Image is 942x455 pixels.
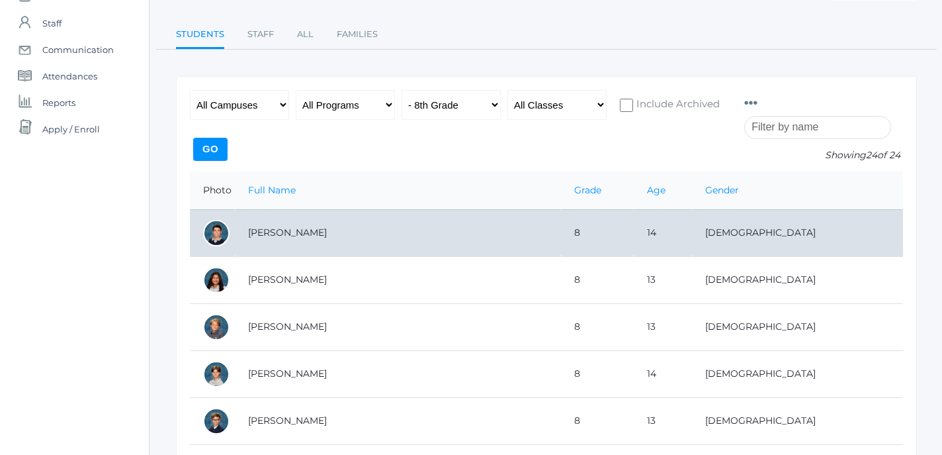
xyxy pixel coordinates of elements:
[247,21,274,48] a: Staff
[203,408,230,434] div: Jack Bradley
[235,303,561,350] td: [PERSON_NAME]
[337,21,378,48] a: Families
[42,10,62,36] span: Staff
[744,116,891,139] input: Filter by name
[561,209,634,256] td: 8
[692,303,903,350] td: [DEMOGRAPHIC_DATA]
[744,148,903,162] p: Showing of 24
[235,256,561,303] td: [PERSON_NAME]
[42,63,97,89] span: Attendances
[42,36,114,63] span: Communication
[561,256,634,303] td: 8
[203,220,230,246] div: Jake Arnold
[692,397,903,444] td: [DEMOGRAPHIC_DATA]
[705,184,739,196] a: Gender
[866,149,877,161] span: 24
[634,256,692,303] td: 13
[647,184,665,196] a: Age
[203,361,230,387] div: Caiden Boyer
[620,99,633,112] input: Include Archived
[561,303,634,350] td: 8
[297,21,314,48] a: All
[42,116,100,142] span: Apply / Enroll
[176,21,224,50] a: Students
[248,184,296,196] a: Full Name
[235,350,561,397] td: [PERSON_NAME]
[634,209,692,256] td: 14
[561,397,634,444] td: 8
[235,209,561,256] td: [PERSON_NAME]
[692,256,903,303] td: [DEMOGRAPHIC_DATA]
[634,397,692,444] td: 13
[692,350,903,397] td: [DEMOGRAPHIC_DATA]
[193,138,228,161] input: Go
[634,303,692,350] td: 13
[692,209,903,256] td: [DEMOGRAPHIC_DATA]
[634,350,692,397] td: 14
[633,97,720,113] span: Include Archived
[203,314,230,340] div: Noah Boucher
[561,350,634,397] td: 8
[190,172,235,210] th: Photo
[203,267,230,293] div: Amaya Arteaga
[42,89,75,116] span: Reports
[574,184,601,196] a: Grade
[235,397,561,444] td: [PERSON_NAME]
